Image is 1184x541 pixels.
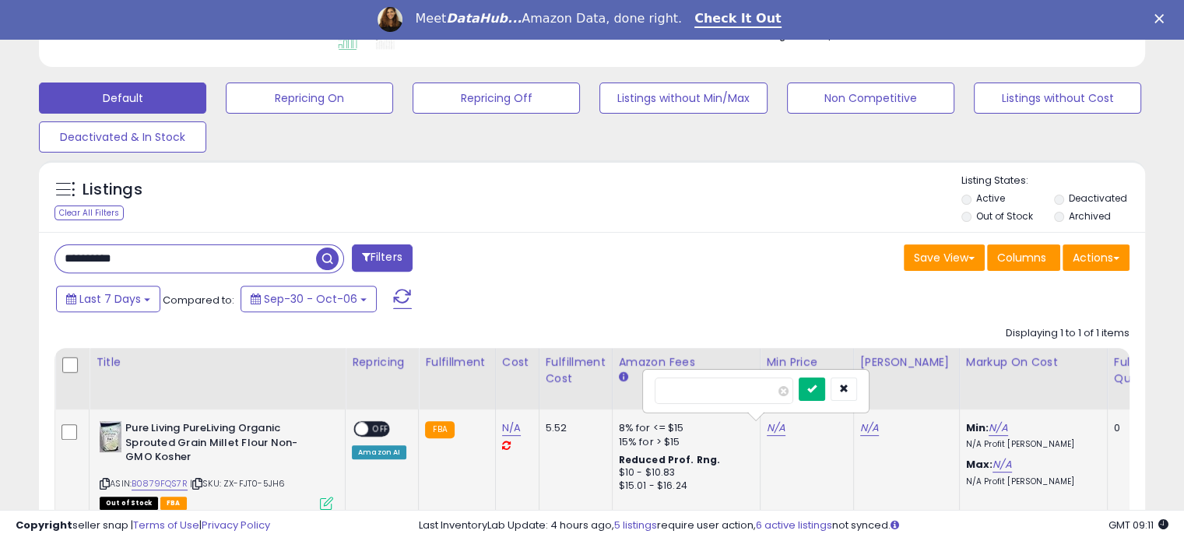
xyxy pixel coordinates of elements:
[419,518,1168,533] div: Last InventoryLab Update: 4 hours ago, require user action, not synced.
[787,83,954,114] button: Non Competitive
[502,354,532,371] div: Cost
[989,420,1007,436] a: N/A
[425,354,488,371] div: Fulfillment
[100,421,333,508] div: ASIN:
[1108,518,1168,532] span: 2025-10-14 09:11 GMT
[413,83,580,114] button: Repricing Off
[39,121,206,153] button: Deactivated & In Stock
[619,421,748,435] div: 8% for <= $15
[1063,244,1130,271] button: Actions
[132,477,188,490] a: B0879FQS7R
[352,354,412,371] div: Repricing
[904,244,985,271] button: Save View
[860,420,879,436] a: N/A
[83,179,142,201] h5: Listings
[352,445,406,459] div: Amazon AI
[368,423,393,436] span: OFF
[976,209,1033,223] label: Out of Stock
[961,174,1145,188] p: Listing States:
[966,476,1095,487] p: N/A Profit [PERSON_NAME]
[378,7,402,32] img: Profile image for Georgie
[619,354,754,371] div: Amazon Fees
[599,83,767,114] button: Listings without Min/Max
[966,354,1101,371] div: Markup on Cost
[100,421,121,452] img: 41PWRbidcvL._SL40_.jpg
[619,453,721,466] b: Reduced Prof. Rng.
[16,518,270,533] div: seller snap | |
[987,244,1060,271] button: Columns
[976,191,1005,205] label: Active
[756,518,832,532] a: 6 active listings
[352,244,413,272] button: Filters
[974,83,1141,114] button: Listings without Cost
[56,286,160,312] button: Last 7 Days
[619,480,748,493] div: $15.01 - $16.24
[415,11,682,26] div: Meet Amazon Data, done right.
[264,291,357,307] span: Sep-30 - Oct-06
[100,497,158,510] span: All listings that are currently out of stock and unavailable for purchase on Amazon
[1154,14,1170,23] div: Close
[860,354,953,371] div: [PERSON_NAME]
[163,293,234,307] span: Compared to:
[546,354,606,387] div: Fulfillment Cost
[1068,191,1126,205] label: Deactivated
[1114,421,1162,435] div: 0
[1068,209,1110,223] label: Archived
[993,457,1011,472] a: N/A
[133,518,199,532] a: Terms of Use
[959,348,1107,409] th: The percentage added to the cost of goods (COGS) that forms the calculator for Min & Max prices.
[1006,326,1130,341] div: Displaying 1 to 1 of 1 items
[226,83,393,114] button: Repricing On
[546,421,600,435] div: 5.52
[966,439,1095,450] p: N/A Profit [PERSON_NAME]
[619,466,748,480] div: $10 - $10.83
[79,291,141,307] span: Last 7 Days
[1114,354,1168,387] div: Fulfillable Quantity
[619,435,748,449] div: 15% for > $15
[425,421,454,438] small: FBA
[614,518,657,532] a: 5 listings
[446,11,522,26] i: DataHub...
[190,477,285,490] span: | SKU: ZX-FJT0-5JH6
[202,518,270,532] a: Privacy Policy
[997,250,1046,265] span: Columns
[39,83,206,114] button: Default
[54,206,124,220] div: Clear All Filters
[502,420,521,436] a: N/A
[125,421,314,469] b: Pure Living PureLiving Organic Sprouted Grain Millet Flour Non-GMO Kosher
[767,354,847,371] div: Min Price
[619,371,628,385] small: Amazon Fees.
[966,420,989,435] b: Min:
[16,518,72,532] strong: Copyright
[966,457,993,472] b: Max:
[241,286,377,312] button: Sep-30 - Oct-06
[96,354,339,371] div: Title
[694,11,782,28] a: Check It Out
[160,497,187,510] span: FBA
[767,420,785,436] a: N/A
